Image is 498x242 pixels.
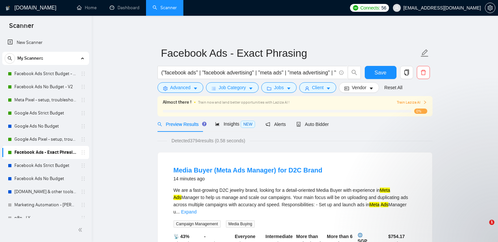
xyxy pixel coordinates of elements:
[14,185,77,198] a: [DOMAIN_NAME] & other tools - [PERSON_NAME]
[485,5,495,10] span: setting
[78,227,84,233] span: double-left
[400,70,413,75] span: copy
[157,122,205,127] span: Preview Results
[384,84,402,91] a: Reset All
[5,53,15,64] button: search
[274,84,284,91] span: Jobs
[235,234,255,239] b: Everyone
[299,82,337,93] button: userClientcaret-down
[81,215,86,221] span: holder
[395,6,399,10] span: user
[358,233,362,237] img: 🌐
[2,36,89,49] li: New Scanner
[81,84,86,90] span: holder
[153,5,177,10] a: searchScanner
[81,137,86,142] span: holder
[14,198,77,212] a: Marketing Automation - [PERSON_NAME]
[174,175,323,183] div: 14 minutes ago
[365,66,397,79] button: Save
[14,212,77,225] a: n8n - LY
[266,122,270,127] span: notification
[6,3,10,13] img: logo
[267,86,271,91] span: folder
[286,86,291,91] span: caret-down
[174,195,181,200] mark: Ads
[14,159,77,172] a: Facebook Ads Strict Budget
[198,100,289,105] span: Train now and land better opportunities with Laziza AI !
[381,4,386,11] span: 56
[476,220,491,235] iframe: Intercom live chat
[375,69,386,77] span: Save
[174,187,416,215] div: We are a fast-growing D2C jewelry brand, looking for a detail-oriented Media Buyer with experienc...
[296,122,329,127] span: Auto Bidder
[14,120,77,133] a: Google Ads No Budget
[215,122,220,126] span: area-chart
[81,150,86,155] span: holder
[4,21,39,35] span: Scanner
[14,172,77,185] a: Facebook Ads No Budget
[485,5,495,10] a: setting
[400,66,413,79] button: copy
[14,146,77,159] a: Facebook Ads - Exact Phrasing
[14,133,77,146] a: Google Ads Pixel - setup, troubleshooting, tracking
[423,100,427,104] span: right
[174,167,323,174] a: Media Buyer (Meta Ads Manager) for D2C Brand
[266,122,286,127] span: Alerts
[81,176,86,181] span: holder
[388,234,405,239] b: $ 754.17
[489,220,494,225] span: 1
[417,70,430,75] span: delete
[81,189,86,194] span: holder
[17,52,43,65] span: My Scanners
[326,86,331,91] span: caret-down
[8,36,84,49] a: New Scanner
[157,122,162,127] span: search
[14,107,77,120] a: Google Ads Strict Budget
[420,49,429,57] span: edit
[161,69,336,77] input: Search Freelance Jobs...
[261,82,297,93] button: folderJobscaret-down
[157,82,203,93] button: settingAdvancedcaret-down
[312,84,324,91] span: Client
[305,86,309,91] span: user
[296,122,301,127] span: robot
[215,121,255,127] span: Insights
[266,234,293,239] b: Intermediate
[369,86,374,91] span: caret-down
[163,86,168,91] span: setting
[204,234,206,239] b: -
[77,5,97,10] a: homeHome
[360,4,380,11] span: Connects:
[174,220,221,228] span: Campaign Management
[14,93,77,107] a: Meta Pixel - setup, troubleshooting, tracking
[219,84,246,91] span: Job Category
[163,99,192,106] span: Almost there !
[397,99,427,106] button: Train Laziza AI
[417,66,430,79] button: delete
[170,84,191,91] span: Advanced
[241,121,255,128] span: NEW
[167,137,250,144] span: Detected 3794 results (0.58 seconds)
[339,71,343,75] span: info-circle
[414,109,427,114] span: 0%
[81,97,86,103] span: holder
[485,3,495,13] button: setting
[226,220,255,228] span: Media Buying
[161,45,419,61] input: Scanner name...
[14,67,77,80] a: Facebook Ads Strict Budget - V2
[353,5,358,10] img: upwork-logo.png
[14,80,77,93] a: Facebook Ads No Budget - V2
[81,71,86,76] span: holder
[5,56,15,61] span: search
[181,209,196,214] a: Expand
[348,66,361,79] button: search
[339,82,379,93] button: idcardVendorcaret-down
[81,124,86,129] span: holder
[212,86,216,91] span: bars
[176,209,180,214] span: ...
[81,202,86,208] span: holder
[193,86,198,91] span: caret-down
[348,70,360,75] span: search
[249,86,253,91] span: caret-down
